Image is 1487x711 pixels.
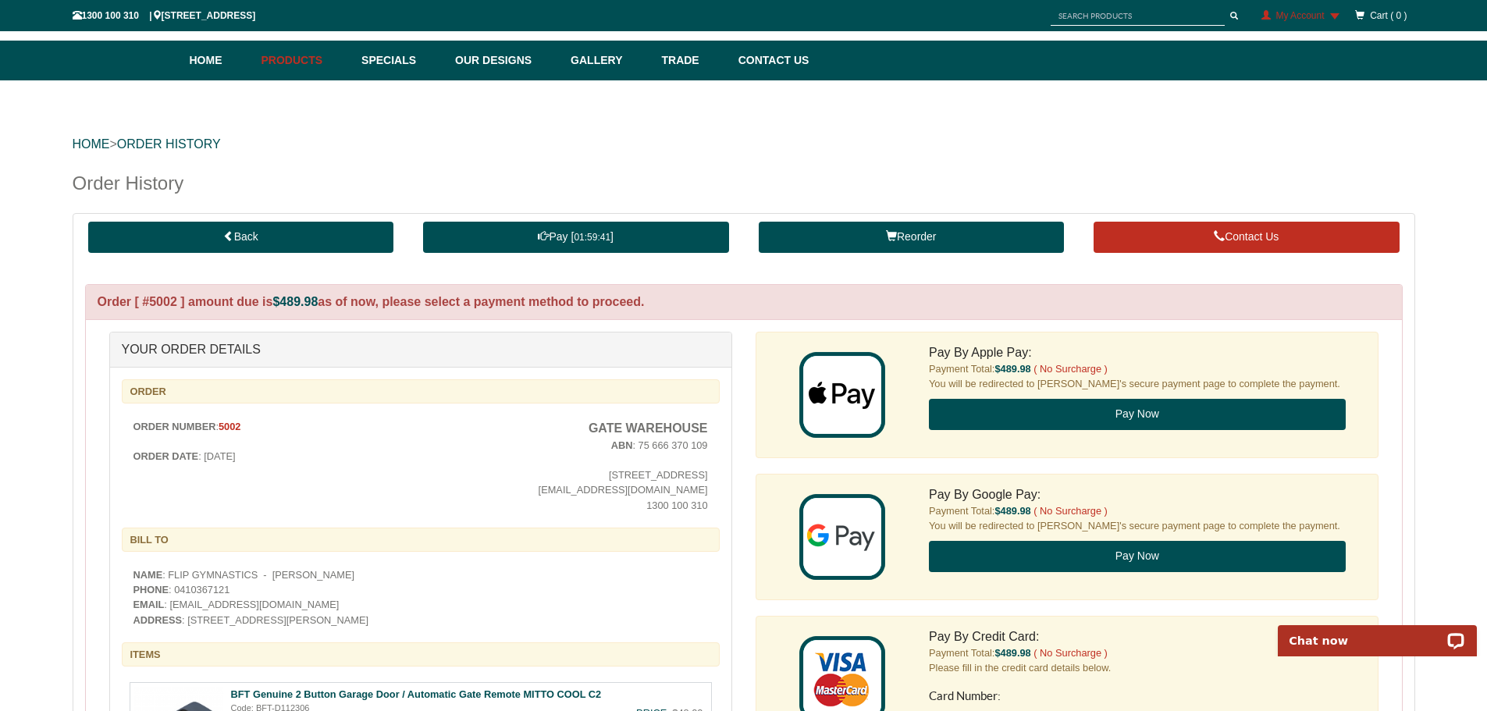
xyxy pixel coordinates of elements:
b: PHONE [133,584,169,595]
a: Pay [01:59:41] [423,222,729,253]
span: Cart ( 0 ) [1370,10,1407,21]
span: Order [ #5002 ] amount due is as of now, please select a payment method to proceed. [98,295,645,308]
span: $489.98 [272,295,318,308]
div: > [73,119,1415,169]
span: 08 [12,202,26,216]
b: NAME [133,569,163,581]
a: Trade [653,41,730,80]
div: : FLIP GYMNASTICS - [PERSON_NAME] : 0410367121 : [EMAIL_ADDRESS][DOMAIN_NAME] : [STREET_ADDRESS][... [122,567,720,627]
span: $489.98 [994,647,1030,659]
img: google_pay.png [799,494,885,580]
a: Back [88,222,394,253]
span: $489.98 [994,363,1030,375]
span: My Account [1275,10,1324,21]
button: Pay Now [929,541,1346,572]
h5: Pay By Credit Card: [929,628,1354,645]
div: : : [DATE] [122,419,421,464]
a: Gallery [563,41,653,80]
span: ( No Surcharge ) [1033,505,1108,517]
div: YOUR ORDER DETAILS [110,332,731,368]
b: ABN [611,439,633,451]
div: Order History [73,169,1415,213]
span: ( No Surcharge ) [1033,363,1108,375]
b: ORDER [130,386,166,397]
a: Products [254,41,354,80]
b: ADDRESS [133,614,183,626]
b: ORDER DATE [133,450,199,462]
div: Payment Total: You will be redirected to [PERSON_NAME]'s secure payment page to complete the paym... [917,486,1366,572]
b: BILL TO [130,534,169,546]
h5: Pay By Apple Pay: [929,344,1354,361]
a: Contact Us [731,41,809,80]
button: Pay Now [929,399,1346,430]
input: SEARCH PRODUCTS [1051,6,1225,26]
a: Our Designs [447,41,563,80]
a: BFT Genuine 2 Button Garage Door / Automatic Gate Remote MITTO COOL C2 [231,688,602,700]
b: ORDER NUMBER [133,421,216,432]
b: 5002 [219,421,240,432]
a: Contact Us [1094,222,1400,253]
b: ITEMS [130,649,161,660]
span: 2025 [105,202,133,216]
div: Payment Total: You will be redirected to [PERSON_NAME]'s secure payment page to complete the paym... [917,344,1366,430]
a: HOME [73,137,110,151]
span: 1300 100 310 | [STREET_ADDRESS] [73,10,256,21]
h5: Pay By Google Pay: [929,486,1354,503]
b: EMAIL [133,599,165,610]
a: Home [190,41,254,80]
a: Order History [117,137,221,151]
img: apple_pay.png [799,352,885,438]
strong: 01:59:41 [574,232,610,243]
span: ( No Surcharge ) [1033,647,1108,659]
b: Gate Warehouse [589,421,708,435]
a: 2025 [94,193,172,226]
a: Specials [354,41,447,80]
a: Reorder [759,222,1065,253]
span: $489.98 [994,505,1030,517]
div: : 75 666 370 109 [STREET_ADDRESS] [EMAIL_ADDRESS][DOMAIN_NAME] 1300 100 310 [421,419,720,513]
iframe: LiveChat chat widget [1268,607,1487,656]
